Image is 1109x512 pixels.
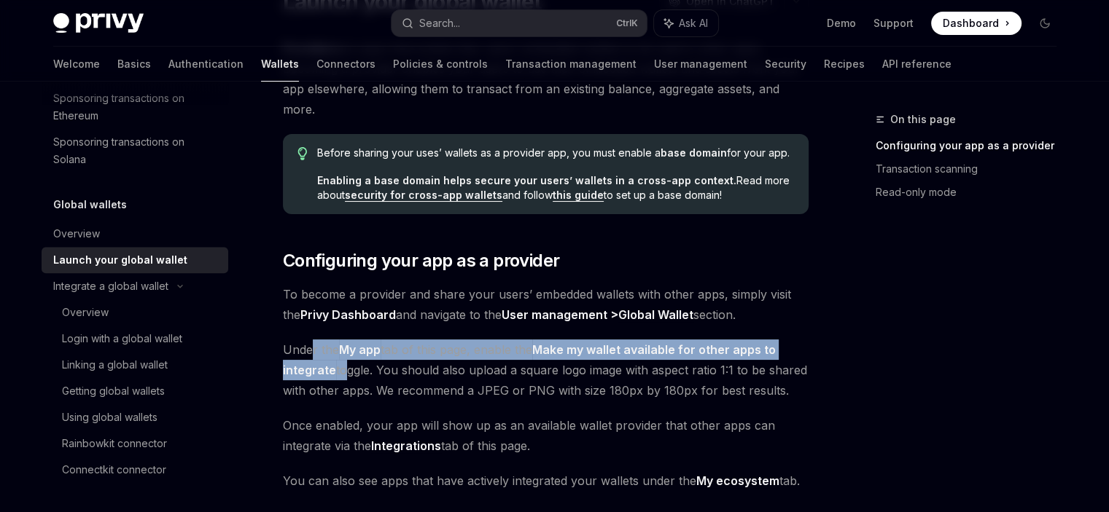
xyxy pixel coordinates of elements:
[62,382,165,400] div: Getting global wallets
[62,461,166,478] div: Connectkit connector
[696,473,779,489] a: My ecosystem
[931,12,1022,35] a: Dashboard
[654,10,718,36] button: Ask AI
[283,284,809,325] span: To become a provider and share your users’ embedded wallets with other apps, simply visit the and...
[502,307,693,323] strong: User management >
[42,326,228,352] a: Login with a global wallet
[62,356,168,374] div: Linking a global wallet
[42,352,228,378] a: Linking a global wallet
[943,16,999,31] span: Dashboard
[42,129,228,173] a: Sponsoring transactions on Solana
[654,47,747,82] a: User management
[42,85,228,129] a: Sponsoring transactions on Ethereum
[53,13,144,34] img: dark logo
[42,430,228,457] a: Rainbowkit connector
[62,435,167,452] div: Rainbowkit connector
[42,247,228,273] a: Launch your global wallet
[505,47,637,82] a: Transaction management
[316,47,375,82] a: Connectors
[62,409,157,426] div: Using global wallets
[53,90,219,125] div: Sponsoring transactions on Ethereum
[890,111,956,128] span: On this page
[553,189,604,202] a: this guide
[317,146,793,160] span: Before sharing your uses’ wallets as a provider app, you must enable a for your app.
[661,146,727,159] strong: base domain
[283,415,809,456] span: Once enabled, your app will show up as an available wallet provider that other apps can integrate...
[53,225,100,243] div: Overview
[882,47,952,82] a: API reference
[53,196,127,213] h5: Global wallets
[53,251,187,269] div: Launch your global wallet
[827,16,856,31] a: Demo
[345,189,502,202] a: security for cross-app wallets
[261,47,299,82] a: Wallets
[618,307,693,323] a: Global Wallet
[371,438,441,454] a: Integrations
[873,16,914,31] a: Support
[300,307,396,322] strong: Privy Dashboard
[42,299,228,326] a: Overview
[876,157,1068,181] a: Transaction scanning
[283,339,809,401] span: Under the tab of this page, enable the toggle. You should also upload a square logo image with as...
[53,133,219,168] div: Sponsoring transactions on Solana
[42,378,228,404] a: Getting global wallets
[393,47,488,82] a: Policies & controls
[283,470,809,491] span: You can also see apps that have actively integrated your wallets under the tab.
[392,10,647,36] button: Search...CtrlK
[42,221,228,247] a: Overview
[419,15,460,32] div: Search...
[371,438,441,453] strong: Integrations
[62,330,182,347] div: Login with a global wallet
[696,473,779,488] strong: My ecosystem
[62,304,109,321] div: Overview
[297,147,308,160] svg: Tip
[53,47,100,82] a: Welcome
[168,47,244,82] a: Authentication
[317,173,793,202] span: Read more about and follow to set up a base domain!
[616,17,638,29] span: Ctrl K
[765,47,806,82] a: Security
[42,404,228,430] a: Using global wallets
[876,181,1068,204] a: Read-only mode
[283,342,776,377] strong: Make my wallet available for other apps to integrate
[876,134,1068,157] a: Configuring your app as a provider
[117,47,151,82] a: Basics
[53,277,168,295] div: Integrate a global wallet
[1033,12,1057,35] button: Toggle dark mode
[824,47,865,82] a: Recipes
[679,16,708,31] span: Ask AI
[42,457,228,483] a: Connectkit connector
[339,342,381,357] strong: My app
[339,342,381,358] a: My app
[283,249,560,272] span: Configuring your app as a provider
[317,174,736,186] strong: Enabling a base domain helps secure your users’ wallets in a cross-app context.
